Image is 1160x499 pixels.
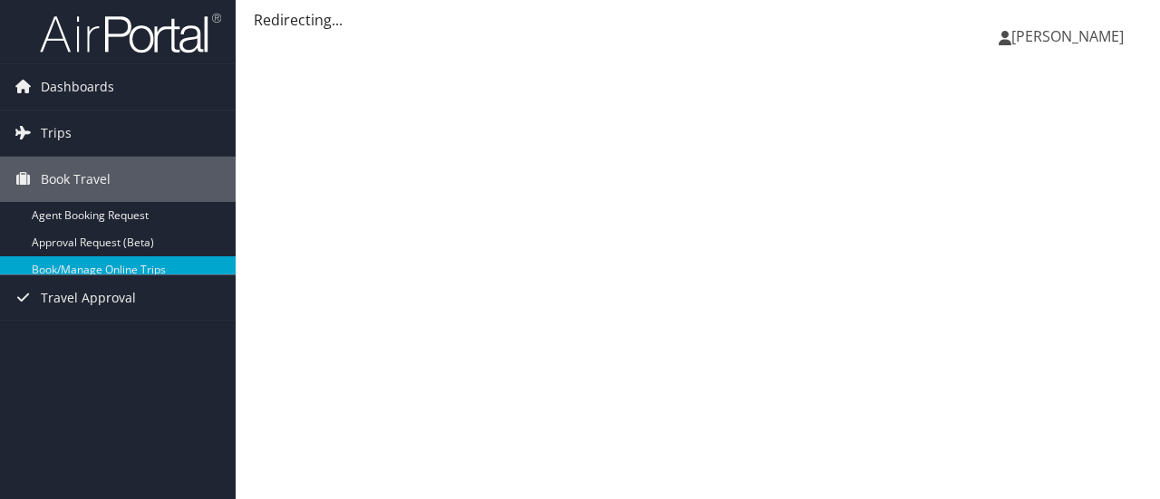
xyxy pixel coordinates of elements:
a: [PERSON_NAME] [999,9,1142,63]
span: Travel Approval [41,275,136,321]
span: Dashboards [41,64,114,110]
img: airportal-logo.png [40,12,221,54]
span: Book Travel [41,157,111,202]
span: [PERSON_NAME] [1011,26,1124,46]
div: Redirecting... [254,9,1142,31]
span: Trips [41,110,72,156]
